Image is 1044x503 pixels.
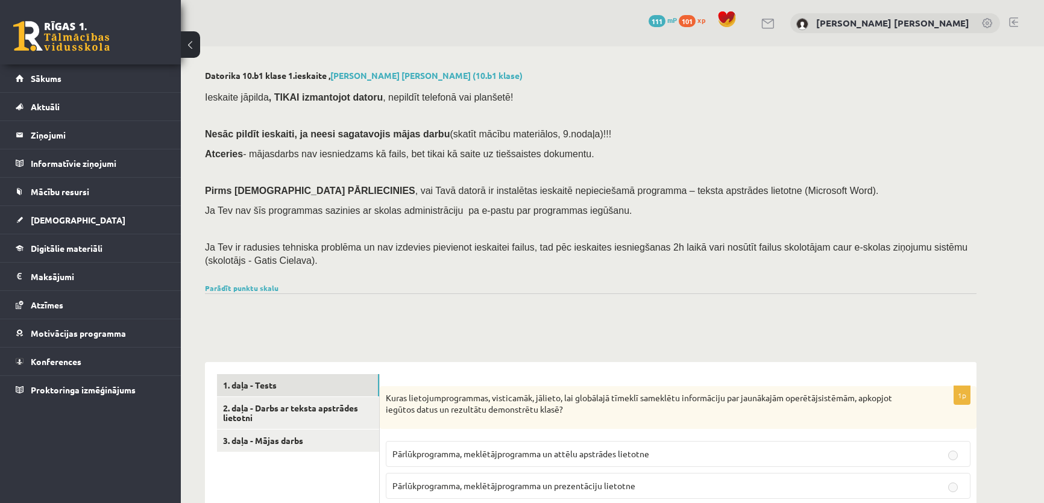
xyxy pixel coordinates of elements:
[948,451,958,460] input: Pārlūkprogramma, meklētājprogramma un attēlu apstrādes lietotne
[31,328,126,339] span: Motivācijas programma
[796,18,808,30] img: Frančesko Pio Bevilakva
[205,70,976,81] h2: Datorika 10.b1 klase 1.ieskaite ,
[205,149,243,159] b: Atceries
[205,129,450,139] span: Nesāc pildīt ieskaiti, ja neesi sagatavojis mājas darbu
[649,15,665,27] span: 111
[16,376,166,404] a: Proktoringa izmēģinājums
[31,384,136,395] span: Proktoringa izmēģinājums
[16,319,166,347] a: Motivācijas programma
[392,448,649,459] span: Pārlūkprogramma, meklētājprogramma un attēlu apstrādes lietotne
[205,149,594,159] span: - mājasdarbs nav iesniedzams kā fails, bet tikai kā saite uz tiešsaistes dokumentu.
[16,178,166,205] a: Mācību resursi
[16,121,166,149] a: Ziņojumi
[31,243,102,254] span: Digitālie materiāli
[205,283,278,293] a: Parādīt punktu skalu
[16,93,166,120] a: Aktuāli
[415,186,879,196] span: , vai Tavā datorā ir instalētas ieskaitē nepieciešamā programma – teksta apstrādes lietotne (Micr...
[16,149,166,177] a: Informatīvie ziņojumi
[16,206,166,234] a: [DEMOGRAPHIC_DATA]
[16,64,166,92] a: Sākums
[649,15,677,25] a: 111 mP
[16,234,166,262] a: Digitālie materiāli
[205,242,967,266] span: Ja Tev ir radusies tehniska problēma un nav izdevies pievienot ieskaitei failus, tad pēc ieskaite...
[31,101,60,112] span: Aktuāli
[816,17,969,29] a: [PERSON_NAME] [PERSON_NAME]
[205,186,415,196] span: Pirms [DEMOGRAPHIC_DATA] PĀRLIECINIES
[450,129,611,139] span: (skatīt mācību materiālos, 9.nodaļa)!!!
[667,15,677,25] span: mP
[31,186,89,197] span: Mācību resursi
[205,92,513,102] span: Ieskaite jāpilda , nepildīt telefonā vai planšetē!
[954,386,970,405] p: 1p
[217,430,379,452] a: 3. daļa - Mājas darbs
[16,263,166,290] a: Maksājumi
[205,205,632,216] span: Ja Tev nav šīs programmas sazinies ar skolas administrāciju pa e-pastu par programmas iegūšanu.
[679,15,711,25] a: 101 xp
[31,121,166,149] legend: Ziņojumi
[269,92,383,102] b: , TIKAI izmantojot datoru
[679,15,696,27] span: 101
[948,483,958,492] input: Pārlūkprogramma, meklētājprogramma un prezentāciju lietotne
[13,21,110,51] a: Rīgas 1. Tālmācības vidusskola
[217,374,379,396] a: 1. daļa - Tests
[31,149,166,177] legend: Informatīvie ziņojumi
[386,392,910,416] p: Kuras lietojumprogrammas, visticamāk, jālieto, lai globālajā tīmeklī sameklētu informāciju par ja...
[31,73,61,84] span: Sākums
[16,291,166,319] a: Atzīmes
[31,299,63,310] span: Atzīmes
[217,397,379,430] a: 2. daļa - Darbs ar teksta apstrādes lietotni
[330,70,523,81] a: [PERSON_NAME] [PERSON_NAME] (10.b1 klase)
[31,356,81,367] span: Konferences
[697,15,705,25] span: xp
[16,348,166,375] a: Konferences
[31,263,166,290] legend: Maksājumi
[31,214,125,225] span: [DEMOGRAPHIC_DATA]
[392,480,635,491] span: Pārlūkprogramma, meklētājprogramma un prezentāciju lietotne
